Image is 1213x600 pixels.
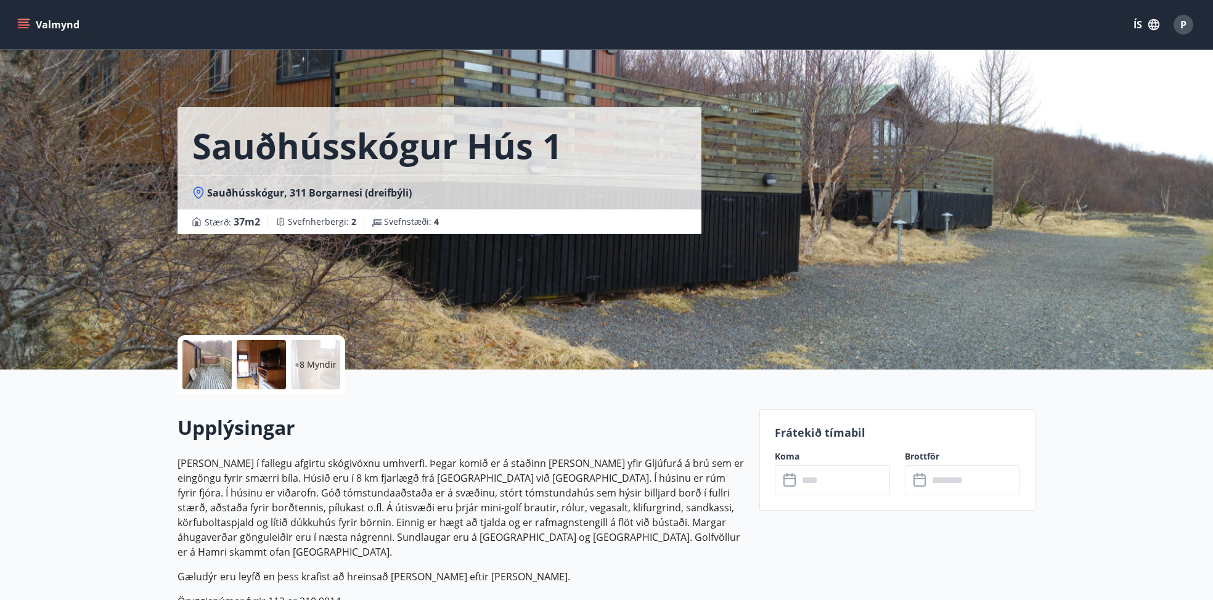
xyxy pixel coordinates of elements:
[384,216,439,228] span: Svefnstæði :
[1180,18,1186,31] span: P
[775,424,1020,440] p: Frátekið tímabil
[351,216,356,227] span: 2
[1169,10,1198,39] button: P
[207,186,412,200] span: Sauðhússkógur, 311 Borgarnesi (dreifbýli)
[1127,14,1166,36] button: ÍS
[434,216,439,227] span: 4
[205,214,260,229] span: Stærð :
[295,359,337,371] p: +8 Myndir
[178,456,745,559] p: [PERSON_NAME] í fallegu afgirtu skógivöxnu umhverfi. Þegar komið er á staðinn [PERSON_NAME] yfir ...
[775,450,890,463] label: Koma
[905,450,1020,463] label: Brottför
[192,122,562,169] h1: Sauðhússkógur hús 1
[234,215,260,229] span: 37 m2
[15,14,84,36] button: menu
[178,414,745,441] h2: Upplýsingar
[178,569,745,584] p: Gæludýr eru leyfð en þess krafist að hreinsað [PERSON_NAME] eftir [PERSON_NAME].
[288,216,356,228] span: Svefnherbergi :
